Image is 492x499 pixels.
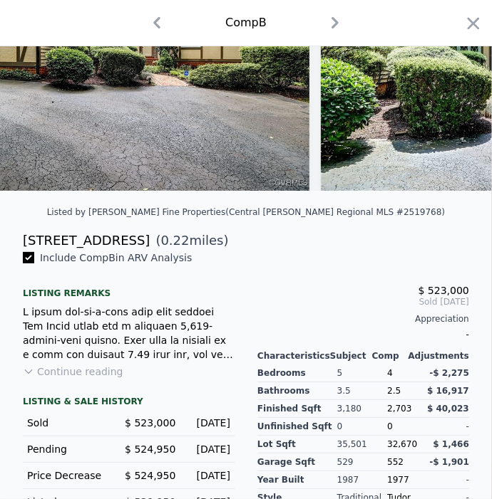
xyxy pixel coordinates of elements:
[434,439,469,449] span: $ 1,466
[337,364,387,382] div: 5
[187,442,230,456] div: [DATE]
[330,350,372,362] div: Subject
[387,404,411,414] span: 2,703
[337,400,387,418] div: 3,180
[125,470,175,481] span: $ 524,950
[225,14,267,31] div: Comp B
[23,305,235,362] div: L ipsum dol-si-a-cons adip elit seddoei Tem Incid utlab etd m aliquaen 5,619-admini-veni quisno. ...
[337,382,387,400] div: 3.5
[387,439,417,449] span: 32,670
[387,457,404,467] span: 552
[257,325,469,345] div: -
[337,418,387,436] div: 0
[257,453,337,471] div: Garage Sqft
[257,350,330,362] div: Characteristics
[387,382,427,400] div: 2.5
[387,421,393,431] span: 0
[47,207,446,217] div: Listed by [PERSON_NAME] Fine Properties (Central [PERSON_NAME] Regional MLS #2519768)
[419,285,469,296] span: $ 523,000
[337,471,387,489] div: 1987
[257,418,337,436] div: Unfinished Sqft
[387,471,427,489] div: 1977
[409,350,469,362] div: Adjustments
[187,416,230,430] div: [DATE]
[257,400,337,418] div: Finished Sqft
[337,453,387,471] div: 529
[27,416,113,430] div: Sold
[27,468,113,483] div: Price Decrease
[27,442,113,456] div: Pending
[23,276,235,299] div: Listing remarks
[125,443,175,455] span: $ 524,950
[430,368,469,378] span: -$ 2,275
[150,231,228,251] span: ( miles)
[257,436,337,453] div: Lot Sqft
[427,471,469,489] div: -
[337,436,387,453] div: 35,501
[257,382,337,400] div: Bathrooms
[387,368,393,378] span: 4
[161,233,190,248] span: 0.22
[257,364,337,382] div: Bedrooms
[187,468,230,483] div: [DATE]
[125,417,175,429] span: $ 523,000
[23,364,123,379] button: Continue reading
[427,404,469,414] span: $ 40,023
[427,386,469,396] span: $ 16,917
[23,396,235,410] div: LISTING & SALE HISTORY
[257,296,469,308] span: Sold [DATE]
[257,471,337,489] div: Year Built
[427,418,469,436] div: -
[372,350,409,362] div: Comp
[257,313,469,325] div: Appreciation
[430,457,469,467] span: -$ 1,901
[23,231,150,251] div: [STREET_ADDRESS]
[34,252,198,263] span: Include Comp B in ARV Analysis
